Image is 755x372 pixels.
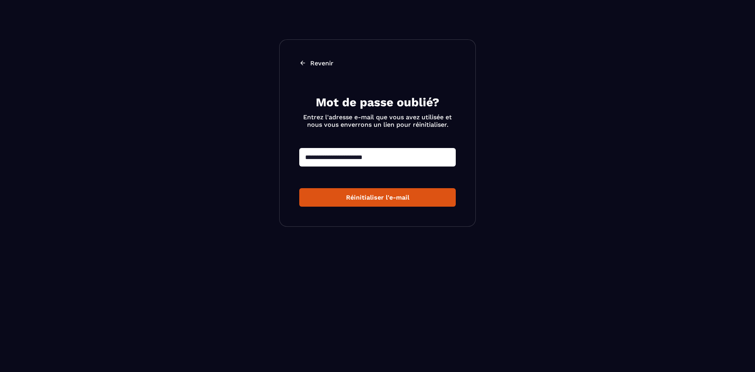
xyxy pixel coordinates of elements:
[306,194,449,201] div: Réinitialiser l'e-mail
[310,59,333,67] p: Revenir
[299,59,456,67] a: Revenir
[299,188,456,207] button: Réinitialiser l'e-mail
[299,113,456,128] p: Entrez l'adresse e-mail que vous avez utilisée et nous vous enverrons un lien pour réinitialiser.
[299,94,456,110] h2: Mot de passe oublié?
